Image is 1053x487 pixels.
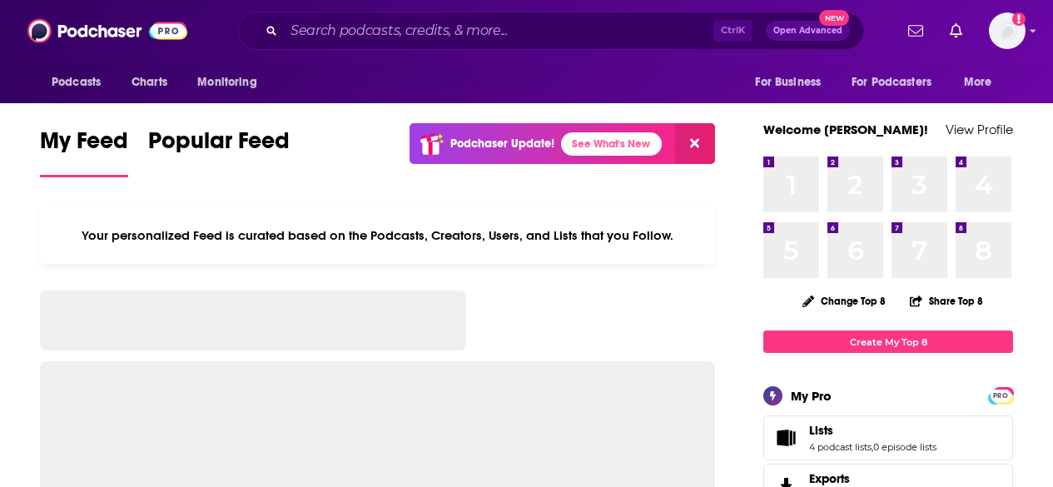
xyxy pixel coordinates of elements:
[186,67,278,98] button: open menu
[991,390,1011,402] span: PRO
[769,426,802,450] a: Lists
[809,423,936,438] a: Lists
[755,71,821,94] span: For Business
[989,12,1026,49] button: Show profile menu
[52,71,101,94] span: Podcasts
[989,12,1026,49] span: Logged in as MattieVG
[40,127,128,165] span: My Feed
[809,441,872,453] a: 4 podcast lists
[902,17,930,45] a: Show notifications dropdown
[763,330,1013,353] a: Create My Top 8
[792,291,896,311] button: Change Top 8
[27,15,187,47] img: Podchaser - Follow, Share and Rate Podcasts
[132,71,167,94] span: Charts
[121,67,177,98] a: Charts
[763,122,928,137] a: Welcome [PERSON_NAME]!
[743,67,842,98] button: open menu
[946,122,1013,137] a: View Profile
[763,415,1013,460] span: Lists
[197,71,256,94] span: Monitoring
[284,17,713,44] input: Search podcasts, credits, & more...
[766,21,850,41] button: Open AdvancedNew
[872,441,873,453] span: ,
[713,20,752,42] span: Ctrl K
[952,67,1013,98] button: open menu
[809,423,833,438] span: Lists
[40,67,122,98] button: open menu
[809,471,850,486] span: Exports
[1012,12,1026,26] svg: Add a profile image
[989,12,1026,49] img: User Profile
[791,388,832,404] div: My Pro
[852,71,931,94] span: For Podcasters
[991,389,1011,401] a: PRO
[841,67,956,98] button: open menu
[238,12,864,50] div: Search podcasts, credits, & more...
[819,10,849,26] span: New
[40,207,715,264] div: Your personalized Feed is curated based on the Podcasts, Creators, Users, and Lists that you Follow.
[964,71,992,94] span: More
[773,27,842,35] span: Open Advanced
[909,285,984,317] button: Share Top 8
[450,137,554,151] p: Podchaser Update!
[148,127,290,165] span: Popular Feed
[40,127,128,177] a: My Feed
[148,127,290,177] a: Popular Feed
[873,441,936,453] a: 0 episode lists
[943,17,969,45] a: Show notifications dropdown
[561,132,662,156] a: See What's New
